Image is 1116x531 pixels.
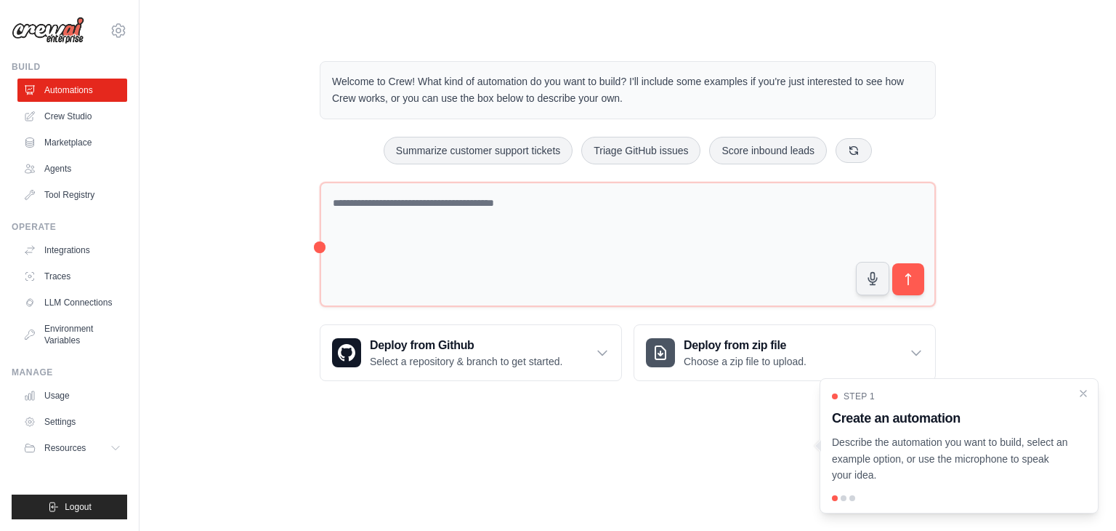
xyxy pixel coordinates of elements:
button: Resources [17,436,127,460]
a: LLM Connections [17,291,127,314]
h3: Deploy from Github [370,337,562,354]
button: Close walkthrough [1077,388,1089,399]
span: Step 1 [844,391,875,402]
div: Build [12,61,127,73]
button: Logout [12,495,127,519]
a: Automations [17,79,127,102]
h3: Deploy from zip file [684,337,806,354]
a: Marketplace [17,131,127,154]
img: Logo [12,17,84,44]
a: Crew Studio [17,105,127,128]
p: Welcome to Crew! What kind of automation do you want to build? I'll include some examples if you'... [332,73,923,107]
span: Resources [44,442,86,454]
h3: Create an automation [832,408,1069,428]
div: Manage [12,367,127,378]
a: Environment Variables [17,317,127,352]
button: Summarize customer support tickets [384,137,573,164]
a: Settings [17,410,127,434]
a: Usage [17,384,127,407]
span: Logout [65,501,92,513]
button: Score inbound leads [709,137,827,164]
p: Choose a zip file to upload. [684,354,806,369]
div: Operate [12,221,127,233]
a: Traces [17,265,127,288]
a: Tool Registry [17,183,127,207]
p: Select a repository & branch to get started. [370,354,562,369]
p: Describe the automation you want to build, select an example option, or use the microphone to spe... [832,434,1069,484]
button: Triage GitHub issues [581,137,700,164]
a: Integrations [17,239,127,262]
a: Agents [17,157,127,180]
